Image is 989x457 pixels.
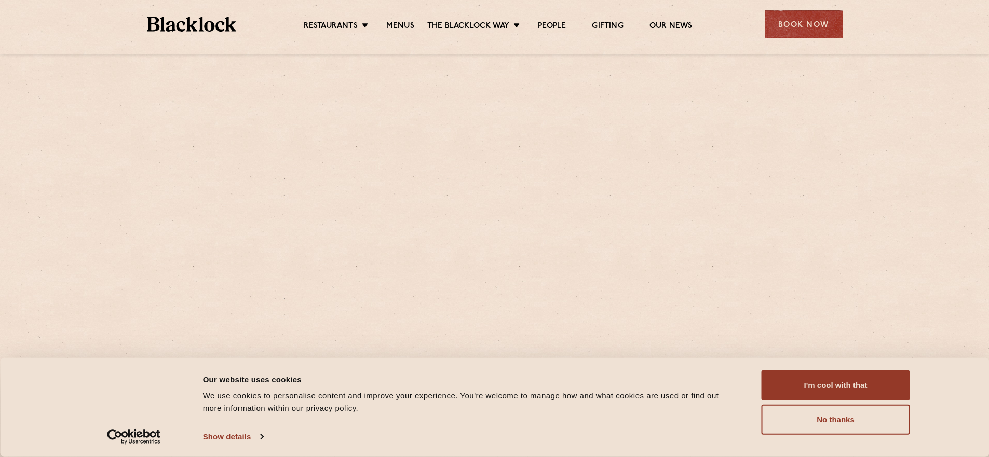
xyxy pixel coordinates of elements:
[762,370,910,400] button: I'm cool with that
[386,21,414,33] a: Menus
[592,21,623,33] a: Gifting
[649,21,693,33] a: Our News
[88,429,179,445] a: Usercentrics Cookiebot - opens in a new window
[427,21,509,33] a: The Blacklock Way
[203,373,738,385] div: Our website uses cookies
[203,390,738,414] div: We use cookies to personalise content and improve your experience. You're welcome to manage how a...
[538,21,566,33] a: People
[147,17,237,32] img: BL_Textured_Logo-footer-cropped.svg
[765,10,843,38] div: Book Now
[203,429,263,445] a: Show details
[304,21,358,33] a: Restaurants
[762,405,910,435] button: No thanks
